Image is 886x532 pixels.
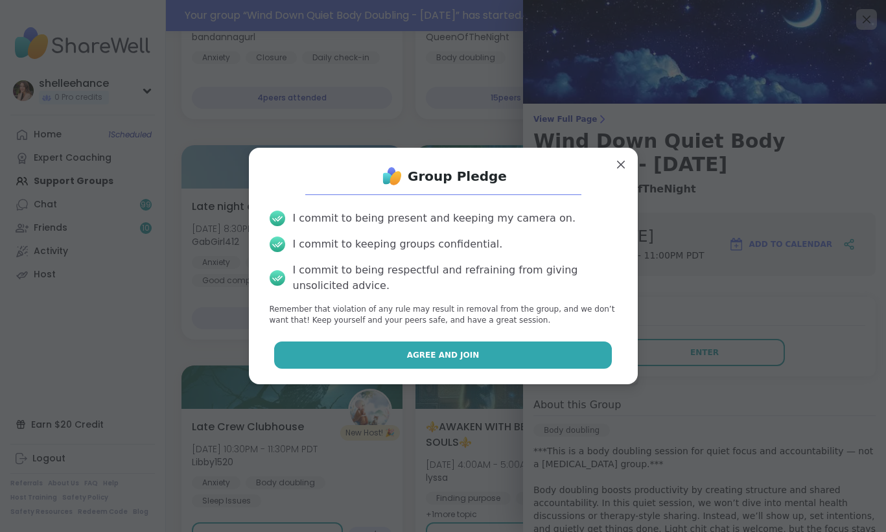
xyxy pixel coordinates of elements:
[408,167,507,185] h1: Group Pledge
[293,237,503,252] div: I commit to keeping groups confidential.
[270,304,617,326] p: Remember that violation of any rule may result in removal from the group, and we don’t want that!...
[293,211,576,226] div: I commit to being present and keeping my camera on.
[293,262,617,294] div: I commit to being respectful and refraining from giving unsolicited advice.
[379,163,405,189] img: ShareWell Logo
[407,349,480,361] span: Agree and Join
[274,341,612,369] button: Agree and Join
